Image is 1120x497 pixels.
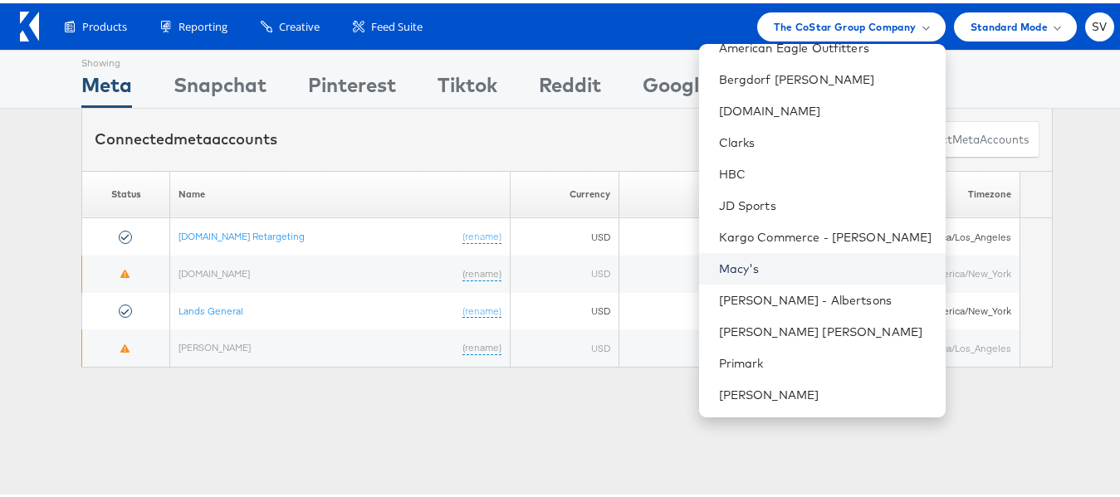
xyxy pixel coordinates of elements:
[511,252,619,290] td: USD
[719,68,932,85] a: Bergdorf [PERSON_NAME]
[462,264,501,278] a: (rename)
[619,215,809,252] td: 10154279280445977
[719,37,932,53] a: American Eagle Outfitters
[371,16,423,32] span: Feed Suite
[719,320,932,337] a: [PERSON_NAME] [PERSON_NAME]
[279,16,320,32] span: Creative
[462,301,501,315] a: (rename)
[462,338,501,352] a: (rename)
[174,126,212,145] span: meta
[95,125,277,147] div: Connected accounts
[719,194,932,211] a: JD Sports
[719,352,932,368] a: Primark
[719,131,932,148] a: Clarks
[179,338,251,350] a: [PERSON_NAME]
[462,227,501,241] a: (rename)
[719,383,932,400] a: [PERSON_NAME]
[308,67,396,105] div: Pinterest
[511,290,619,327] td: USD
[81,67,132,105] div: Meta
[897,118,1039,155] button: ConnectmetaAccounts
[719,289,932,305] a: [PERSON_NAME] - Albertsons
[438,67,497,105] div: Tiktok
[971,15,1048,32] span: Standard Mode
[511,168,619,215] th: Currency
[1092,18,1108,29] span: SV
[619,252,809,290] td: 620101399253392
[719,100,932,116] a: [DOMAIN_NAME]
[643,67,710,105] div: Google
[619,168,809,215] th: ID
[774,15,916,32] span: The CoStar Group Company
[170,168,511,215] th: Name
[179,301,243,314] a: Lands General
[619,326,809,363] td: 344502996785698
[179,264,250,276] a: [DOMAIN_NAME]
[179,227,305,239] a: [DOMAIN_NAME] Retargeting
[719,163,932,179] a: HBC
[952,129,980,144] span: meta
[619,290,809,327] td: 361709263954924
[719,257,932,274] a: Macy's
[539,67,601,105] div: Reddit
[82,16,127,32] span: Products
[81,47,132,67] div: Showing
[82,168,170,215] th: Status
[719,226,932,242] a: Kargo Commerce - [PERSON_NAME]
[179,16,227,32] span: Reporting
[511,215,619,252] td: USD
[511,326,619,363] td: USD
[174,67,267,105] div: Snapchat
